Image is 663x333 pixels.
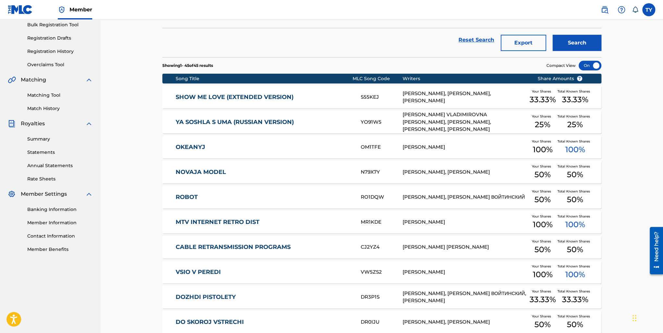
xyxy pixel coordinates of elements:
button: Export [501,35,546,51]
div: [PERSON_NAME], [PERSON_NAME] ВОЙТИНСКИЙ, [PERSON_NAME] [403,290,528,304]
a: MTV INTERNET RETRO DIST [176,218,352,226]
img: expand [85,76,93,84]
a: Registration Drafts [27,35,93,42]
a: Registration History [27,48,93,55]
span: 100 % [565,219,585,230]
span: 33.33 % [562,294,588,305]
span: Your Shares [532,239,553,244]
span: 25 % [567,119,583,130]
span: Total Known Shares [557,89,593,94]
a: Rate Sheets [27,176,93,182]
span: ? [577,76,582,81]
a: SHOW ME LOVE (EXTENDED VERSION) [176,93,352,101]
div: MR1KDE [361,218,402,226]
a: YA SOSHLA S UMA (RUSSIAN VERSION) [176,118,352,126]
a: Member Benefits [27,246,93,253]
span: 50 % [534,169,551,180]
div: [PERSON_NAME], [PERSON_NAME] [403,318,528,326]
div: N79X7Y [361,168,402,176]
a: Contact Information [27,233,93,240]
a: Banking Information [27,206,93,213]
div: CJ2YZ4 [361,243,402,251]
a: Overclaims Tool [27,61,93,68]
img: Matching [8,76,16,84]
a: Summary [27,136,93,142]
span: 100 % [532,219,552,230]
a: Annual Statements [27,162,93,169]
div: Song Title [176,75,353,82]
span: 50 % [567,169,583,180]
span: Your Shares [532,114,553,119]
img: MLC Logo [8,5,33,14]
div: VW5ZS2 [361,268,402,276]
span: Your Shares [532,289,553,294]
a: Reset Search [455,33,497,47]
span: Total Known Shares [557,114,593,119]
img: search [601,6,608,14]
a: NOVAJA MODEL [176,168,352,176]
span: 33.33 % [529,94,556,105]
a: Statements [27,149,93,156]
img: Member Settings [8,190,16,198]
a: Matching Tool [27,92,93,99]
span: Total Known Shares [557,164,593,169]
span: 100 % [565,269,585,280]
span: Member Settings [21,190,67,198]
div: [PERSON_NAME] [403,143,528,151]
div: [PERSON_NAME], [PERSON_NAME] ВОЙТИНСКИЙ [403,193,528,201]
div: Writers [403,75,528,82]
div: DR0IJU [361,318,402,326]
a: Member Information [27,219,93,226]
iframe: Chat Widget [631,302,663,333]
div: Help [615,3,628,16]
span: Your Shares [532,139,553,144]
img: help [618,6,625,14]
div: User Menu [642,3,655,16]
div: DR3P1S [361,293,402,301]
span: 33.33 % [562,94,588,105]
div: Виджет чата [631,302,663,333]
span: 50 % [534,194,551,205]
span: Compact View [546,63,576,68]
span: Total Known Shares [557,214,593,219]
div: [PERSON_NAME] [403,268,528,276]
span: Total Known Shares [557,314,593,319]
a: Public Search [598,3,611,16]
span: Share Amounts [538,75,582,82]
span: 100 % [532,269,552,280]
span: 50 % [567,194,583,205]
div: [PERSON_NAME] VLADIMIROVNA [PERSON_NAME], [PERSON_NAME], [PERSON_NAME], [PERSON_NAME] [403,111,528,133]
div: Notifications [632,6,638,13]
a: DOZHDI PISTOLETY [176,293,352,301]
span: Your Shares [532,89,553,94]
div: Перетащить [632,308,636,328]
a: CABLE RETRANSMISSION PROGRAMS [176,243,352,251]
p: Showing 1 - 45 of 45 results [162,63,213,68]
img: expand [85,120,93,128]
a: VSIO V PEREDI [176,268,352,276]
div: YO91W5 [361,118,402,126]
a: DO SKOROJ VSTRECHI [176,318,352,326]
a: Bulk Registration Tool [27,21,93,28]
div: [PERSON_NAME], [PERSON_NAME], [PERSON_NAME] [403,90,528,105]
span: 100 % [565,144,585,155]
span: Your Shares [532,164,553,169]
img: expand [85,190,93,198]
span: 50 % [534,244,551,255]
span: Your Shares [532,314,553,319]
a: OKEANYJ [176,143,352,151]
div: [PERSON_NAME], [PERSON_NAME] [403,168,528,176]
div: MLC Song Code [353,75,403,82]
img: Royalties [8,120,16,128]
button: Search [553,35,601,51]
div: [PERSON_NAME] [403,218,528,226]
div: [PERSON_NAME] [PERSON_NAME] [403,243,528,251]
span: 25 % [535,119,550,130]
span: 33.33 % [529,294,556,305]
span: Member [69,6,92,13]
a: ROBOT [176,193,352,201]
span: Total Known Shares [557,239,593,244]
span: Your Shares [532,214,553,219]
